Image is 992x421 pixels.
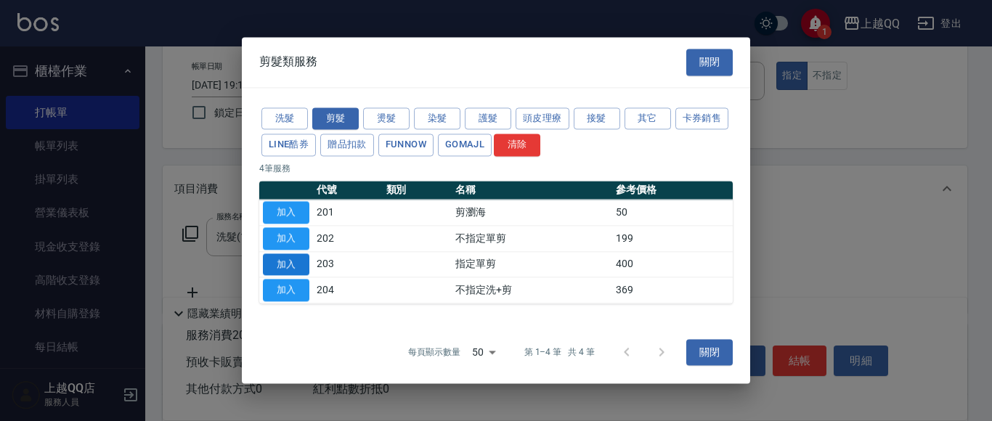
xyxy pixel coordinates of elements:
[263,279,309,302] button: 加入
[494,134,540,157] button: 清除
[675,107,729,130] button: 卡券銷售
[263,253,309,276] button: 加入
[612,200,733,226] td: 50
[259,162,733,175] p: 4 筆服務
[612,277,733,303] td: 369
[313,181,383,200] th: 代號
[363,107,410,130] button: 燙髮
[516,107,569,130] button: 頭皮理療
[383,181,452,200] th: 類別
[452,251,612,277] td: 指定單剪
[574,107,620,130] button: 接髮
[524,346,595,359] p: 第 1–4 筆 共 4 筆
[263,201,309,224] button: 加入
[259,55,317,70] span: 剪髮類服務
[612,226,733,252] td: 199
[686,49,733,75] button: 關閉
[452,200,612,226] td: 剪瀏海
[466,332,501,372] div: 50
[261,107,308,130] button: 洗髮
[612,251,733,277] td: 400
[452,181,612,200] th: 名稱
[452,277,612,303] td: 不指定洗+剪
[261,134,316,157] button: LINE酷券
[408,346,460,359] p: 每頁顯示數量
[414,107,460,130] button: 染髮
[312,107,359,130] button: 剪髮
[313,251,383,277] td: 203
[686,339,733,366] button: 關閉
[625,107,671,130] button: 其它
[378,134,434,157] button: FUNNOW
[313,200,383,226] td: 201
[438,134,492,157] button: GOMAJL
[612,181,733,200] th: 參考價格
[313,277,383,303] td: 204
[452,226,612,252] td: 不指定單剪
[320,134,374,157] button: 贈品扣款
[313,226,383,252] td: 202
[263,227,309,250] button: 加入
[465,107,511,130] button: 護髮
